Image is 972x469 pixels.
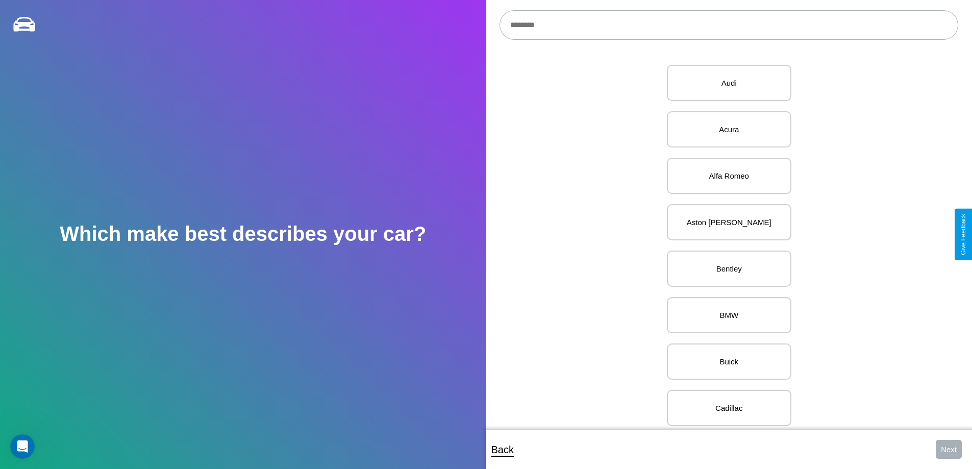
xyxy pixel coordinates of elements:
[936,440,962,459] button: Next
[678,355,780,368] p: Buick
[678,215,780,229] p: Aston [PERSON_NAME]
[678,169,780,183] p: Alfa Romeo
[10,434,35,459] iframe: Intercom live chat
[678,122,780,136] p: Acura
[678,308,780,322] p: BMW
[491,440,514,459] p: Back
[678,262,780,276] p: Bentley
[960,214,967,255] div: Give Feedback
[60,223,426,245] h2: Which make best describes your car?
[678,401,780,415] p: Cadillac
[678,76,780,90] p: Audi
